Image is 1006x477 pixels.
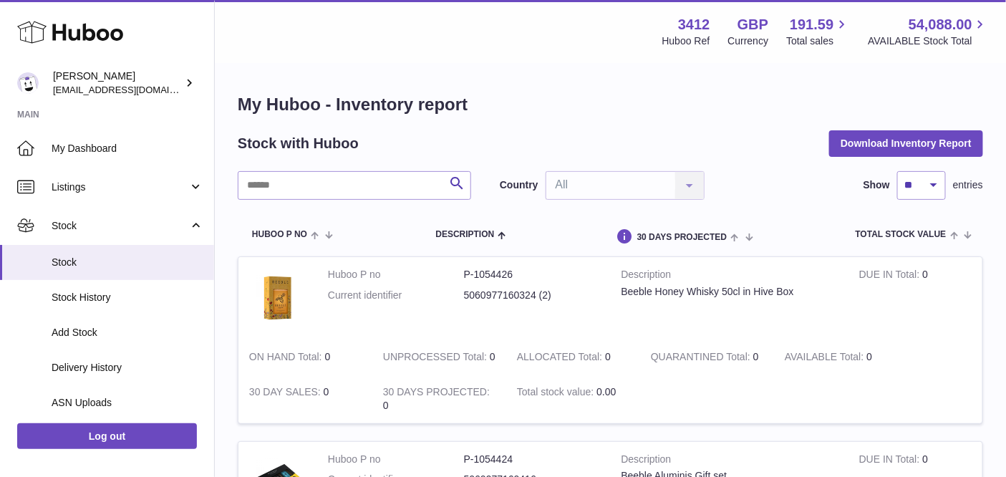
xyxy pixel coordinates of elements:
strong: UNPROCESSED Total [383,351,490,366]
span: [EMAIL_ADDRESS][DOMAIN_NAME] [53,84,211,95]
td: 0 [848,257,982,339]
strong: QUARANTINED Total [651,351,753,366]
a: 191.59 Total sales [786,15,850,48]
strong: 30 DAY SALES [249,386,324,401]
td: 0 [372,375,506,423]
strong: ALLOCATED Total [517,351,605,366]
td: 0 [238,375,372,423]
dd: P-1054426 [464,268,600,281]
dd: 5060977160324 (2) [464,289,600,302]
a: 54,088.00 AVAILABLE Stock Total [868,15,989,48]
a: Log out [17,423,197,449]
span: 54,088.00 [909,15,972,34]
span: Stock [52,219,188,233]
strong: Description [622,453,838,470]
span: 0 [753,351,759,362]
h2: Stock with Huboo [238,134,359,153]
div: Huboo Ref [662,34,710,48]
label: Country [500,178,538,192]
span: 191.59 [790,15,833,34]
span: Listings [52,180,188,194]
span: entries [953,178,983,192]
td: 0 [238,339,372,375]
strong: AVAILABLE Total [785,351,866,366]
dt: Huboo P no [328,453,464,466]
td: 0 [774,339,908,375]
td: 0 [506,339,640,375]
span: 30 DAYS PROJECTED [637,233,727,242]
strong: Total stock value [517,386,596,401]
span: Delivery History [52,361,203,375]
div: Beeble Honey Whisky 50cl in Hive Box [622,285,838,299]
div: [PERSON_NAME] [53,69,182,97]
button: Download Inventory Report [829,130,983,156]
span: 0.00 [596,386,616,397]
h1: My Huboo - Inventory report [238,93,983,116]
span: Stock [52,256,203,269]
label: Show [864,178,890,192]
dd: P-1054424 [464,453,600,466]
span: Add Stock [52,326,203,339]
img: info@beeble.buzz [17,72,39,94]
span: AVAILABLE Stock Total [868,34,989,48]
strong: GBP [737,15,768,34]
dt: Current identifier [328,289,464,302]
strong: 30 DAYS PROJECTED [383,386,490,401]
span: Total stock value [856,230,947,239]
strong: DUE IN Total [859,269,922,284]
div: Currency [728,34,769,48]
strong: Description [622,268,838,285]
dt: Huboo P no [328,268,464,281]
span: Huboo P no [252,230,307,239]
strong: 3412 [678,15,710,34]
td: 0 [372,339,506,375]
span: My Dashboard [52,142,203,155]
img: product image [249,268,306,325]
strong: DUE IN Total [859,453,922,468]
span: ASN Uploads [52,396,203,410]
span: Stock History [52,291,203,304]
strong: ON HAND Total [249,351,325,366]
span: Description [435,230,494,239]
span: Total sales [786,34,850,48]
